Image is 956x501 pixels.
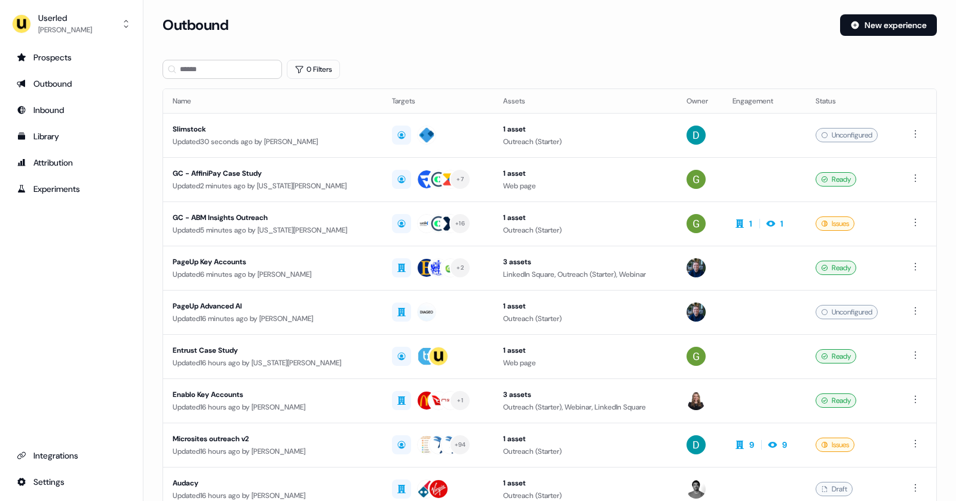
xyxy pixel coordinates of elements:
div: Issues [816,216,854,231]
div: 9 [782,439,787,451]
div: PageUp Key Accounts [173,256,373,268]
div: 1 asset [503,123,667,135]
a: Go to attribution [10,153,133,172]
div: PageUp Advanced AI [173,300,373,312]
div: Entrust Case Study [173,344,373,356]
div: 1 asset [503,344,667,356]
div: Unconfigured [816,305,878,319]
div: Updated 5 minutes ago by [US_STATE][PERSON_NAME] [173,224,373,236]
div: 1 asset [503,167,667,179]
div: + 16 [455,218,465,229]
th: Targets [382,89,494,113]
a: Go to outbound experience [10,74,133,93]
div: 3 assets [503,389,667,401]
div: Integrations [17,450,126,462]
div: Web page [503,357,667,369]
div: Audacy [173,477,373,489]
div: 1 asset [503,477,667,489]
div: Ready [816,172,856,187]
div: Outbound [17,78,126,90]
div: Microsites outreach v2 [173,433,373,445]
img: David [687,126,706,145]
div: LinkedIn Square, Outreach (Starter), Webinar [503,268,667,280]
button: New experience [840,14,937,36]
div: + 1 [457,395,463,406]
div: Updated 2 minutes ago by [US_STATE][PERSON_NAME] [173,180,373,192]
div: Updated 16 minutes ago by [PERSON_NAME] [173,313,373,325]
img: Georgia [687,170,706,189]
div: [PERSON_NAME] [38,24,92,36]
div: Updated 30 seconds ago by [PERSON_NAME] [173,136,373,148]
h3: Outbound [163,16,228,34]
a: Go to Inbound [10,100,133,120]
th: Name [163,89,382,113]
div: Experiments [17,183,126,195]
img: James [687,258,706,277]
div: 1 asset [503,433,667,445]
div: Settings [17,476,126,488]
a: Go to integrations [10,446,133,465]
div: Outreach (Starter) [503,313,667,325]
th: Status [806,89,898,113]
div: + 7 [456,174,464,185]
a: Go to experiments [10,179,133,198]
button: 0 Filters [287,60,340,79]
div: Inbound [17,104,126,116]
div: Updated 16 hours ago by [US_STATE][PERSON_NAME] [173,357,373,369]
a: Go to templates [10,127,133,146]
button: Userled[PERSON_NAME] [10,10,133,38]
div: 1 asset [503,212,667,224]
div: Ready [816,261,856,275]
div: Unconfigured [816,128,878,142]
th: Owner [677,89,723,113]
div: Library [17,130,126,142]
div: Updated 16 hours ago by [PERSON_NAME] [173,401,373,413]
div: Attribution [17,157,126,169]
img: James [687,303,706,322]
div: Prospects [17,51,126,63]
img: Geneviève [687,391,706,410]
img: Georgia [687,214,706,233]
div: Updated 6 minutes ago by [PERSON_NAME] [173,268,373,280]
div: Web page [503,180,667,192]
div: + 94 [455,439,466,450]
div: Outreach (Starter) [503,136,667,148]
img: David [687,435,706,454]
div: Outreach (Starter) [503,224,667,236]
div: 1 asset [503,300,667,312]
img: Georgia [687,347,706,366]
div: Ready [816,349,856,363]
div: GC - AffiniPay Case Study [173,167,373,179]
div: Slimstock [173,123,373,135]
div: Issues [816,438,854,452]
div: Ready [816,393,856,408]
div: 9 [749,439,754,451]
div: Userled [38,12,92,24]
div: Updated 16 hours ago by [PERSON_NAME] [173,445,373,457]
th: Engagement [723,89,806,113]
img: Maz [687,479,706,499]
div: 1 [749,218,752,230]
div: Enablo Key Accounts [173,389,373,401]
th: Assets [494,89,677,113]
div: + 2 [456,262,464,273]
div: GC - ABM Insights Outreach [173,212,373,224]
a: Go to integrations [10,472,133,491]
div: Outreach (Starter), Webinar, LinkedIn Square [503,401,667,413]
div: 3 assets [503,256,667,268]
div: 1 [780,218,783,230]
a: Go to prospects [10,48,133,67]
div: Outreach (Starter) [503,445,667,457]
div: Draft [816,482,853,496]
